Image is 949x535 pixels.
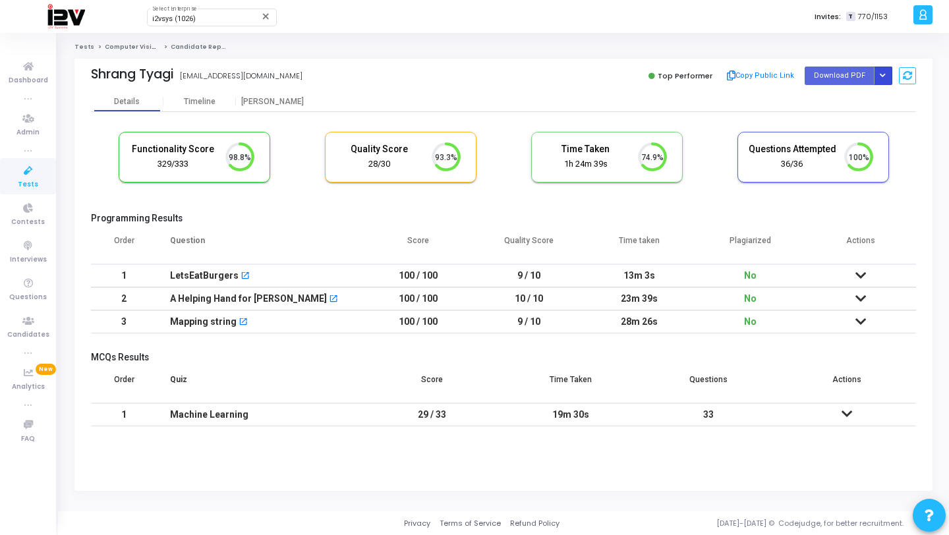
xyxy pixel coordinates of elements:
[585,310,695,333] td: 28m 26s
[585,227,695,264] th: Time taken
[585,287,695,310] td: 23m 39s
[515,404,627,426] div: 19m 30s
[91,310,157,333] td: 3
[180,70,302,82] div: [EMAIL_ADDRESS][DOMAIN_NAME]
[18,179,38,190] span: Tests
[74,43,94,51] a: Tests
[171,43,231,51] span: Candidate Report
[846,12,855,22] span: T
[874,67,892,84] div: Button group with nested dropdown
[36,364,56,375] span: New
[170,265,239,287] div: LetsEatBurgers
[658,70,712,81] span: Top Performer
[335,158,424,171] div: 28/30
[105,43,216,51] a: Computer Vision Engineer - ML (2)
[170,288,327,310] div: A Helping Hand for [PERSON_NAME]
[91,403,157,426] td: 1
[74,43,933,51] nav: breadcrumb
[129,144,217,155] h5: Functionality Score
[542,144,630,155] h5: Time Taken
[474,310,585,333] td: 9 / 10
[157,366,363,403] th: Quiz
[363,264,474,287] td: 100 / 100
[184,97,216,107] div: Timeline
[542,158,630,171] div: 1h 24m 39s
[236,97,308,107] div: [PERSON_NAME]
[474,264,585,287] td: 9 / 10
[815,11,841,22] label: Invites:
[585,264,695,287] td: 13m 3s
[858,11,888,22] span: 770/1153
[241,272,250,281] mat-icon: open_in_new
[363,287,474,310] td: 100 / 100
[404,518,430,529] a: Privacy
[91,366,157,403] th: Order
[16,127,40,138] span: Admin
[114,97,140,107] div: Details
[363,227,474,264] th: Score
[695,227,805,264] th: Plagiarized
[329,295,338,304] mat-icon: open_in_new
[778,366,916,403] th: Actions
[10,254,47,266] span: Interviews
[363,366,502,403] th: Score
[7,329,49,341] span: Candidates
[560,518,933,529] div: [DATE]-[DATE] © Codejudge, for better recruitment.
[640,366,778,403] th: Questions
[748,158,836,171] div: 36/36
[21,434,35,445] span: FAQ
[91,287,157,310] td: 2
[261,11,272,22] mat-icon: Clear
[474,227,585,264] th: Quality Score
[744,293,757,304] span: No
[805,227,916,264] th: Actions
[805,67,875,84] button: Download PDF
[474,287,585,310] td: 10 / 10
[170,311,237,333] div: Mapping string
[91,213,916,224] h5: Programming Results
[129,158,217,171] div: 329/333
[440,518,501,529] a: Terms of Service
[744,316,757,327] span: No
[363,310,474,333] td: 100 / 100
[722,66,798,86] button: Copy Public Link
[239,318,248,327] mat-icon: open_in_new
[12,381,45,393] span: Analytics
[91,352,916,363] h5: MCQs Results
[47,3,85,30] img: logo
[335,144,424,155] h5: Quality Score
[744,270,757,281] span: No
[9,75,48,86] span: Dashboard
[363,403,502,426] td: 29 / 33
[640,403,778,426] td: 33
[91,264,157,287] td: 1
[748,144,836,155] h5: Questions Attempted
[157,227,363,264] th: Question
[91,227,157,264] th: Order
[152,14,196,23] span: i2vsys (1026)
[510,518,560,529] a: Refund Policy
[170,404,350,426] div: Machine Learning
[9,292,47,303] span: Questions
[502,366,640,403] th: Time Taken
[11,217,45,228] span: Contests
[91,67,173,82] div: Shrang Tyagi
